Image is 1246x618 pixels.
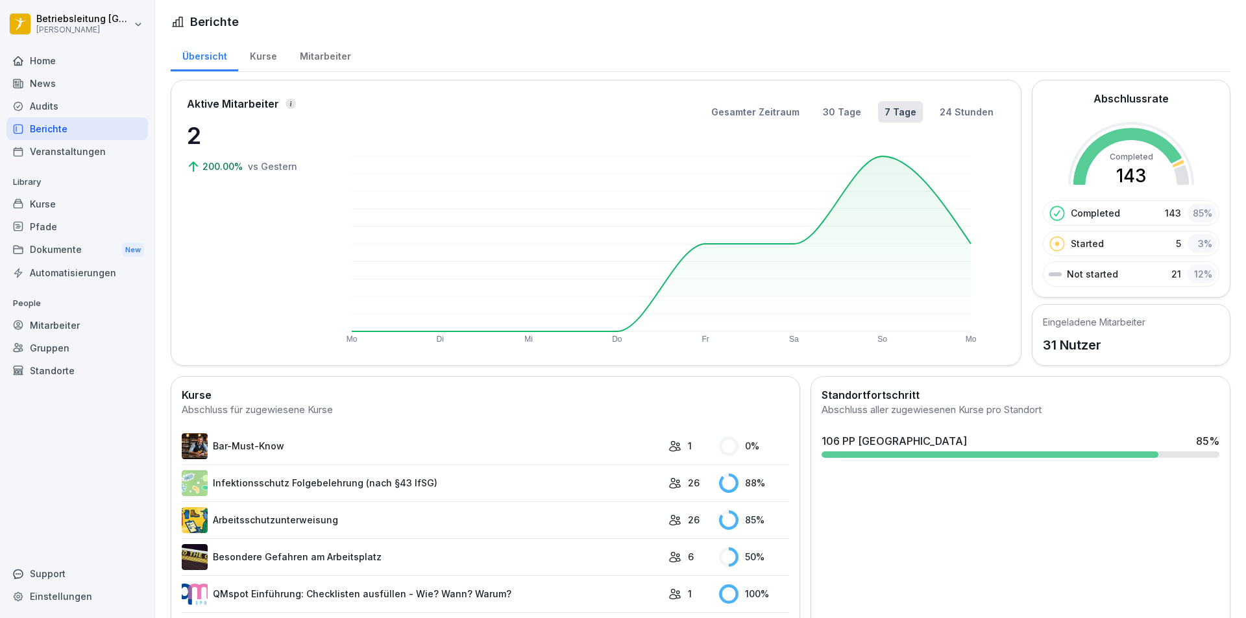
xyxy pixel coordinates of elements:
[688,587,692,600] p: 1
[6,314,148,337] a: Mitarbeiter
[688,439,692,453] p: 1
[182,507,208,533] img: bgsrfyvhdm6180ponve2jajk.png
[288,38,362,71] a: Mitarbeiter
[182,470,208,496] img: tgff07aey9ahi6f4hltuk21p.png
[182,507,662,533] a: Arbeitsschutzunterweisung
[182,544,208,570] img: zq4t51x0wy87l3xh8s87q7rq.png
[6,172,148,193] p: Library
[182,581,662,607] a: QMspot Einführung: Checklisten ausfüllen - Wie? Wann? Warum?
[6,117,148,140] a: Berichte
[719,473,789,493] div: 88 %
[6,193,148,215] a: Kurse
[182,387,789,403] h2: Kurse
[933,101,1000,123] button: 24 Stunden
[182,544,662,570] a: Besondere Gefahren am Arbeitsplatz
[182,581,208,607] img: rsy9vu330m0sw5op77geq2rv.png
[6,261,148,284] a: Automatisierungen
[6,359,148,382] a: Standorte
[877,335,887,344] text: So
[1067,267,1118,281] p: Not started
[822,387,1219,403] h2: Standortfortschritt
[347,335,358,344] text: Mo
[966,335,977,344] text: Mo
[1188,265,1216,283] div: 12 %
[719,510,789,530] div: 85 %
[6,238,148,262] div: Dokumente
[6,585,148,608] a: Einstellungen
[1165,206,1181,220] p: 143
[1196,433,1219,449] div: 85 %
[816,428,1225,463] a: 106 PP [GEOGRAPHIC_DATA]85%
[688,476,700,490] p: 26
[822,433,967,449] div: 106 PP [GEOGRAPHIC_DATA]
[1093,91,1169,106] h2: Abschlussrate
[171,38,238,71] a: Übersicht
[688,513,700,527] p: 26
[437,335,444,344] text: Di
[719,584,789,604] div: 100 %
[248,160,297,173] p: vs Gestern
[1171,267,1181,281] p: 21
[1071,206,1120,220] p: Completed
[822,403,1219,418] div: Abschluss aller zugewiesenen Kurse pro Standort
[187,96,279,112] p: Aktive Mitarbeiter
[1176,237,1181,250] p: 5
[6,140,148,163] a: Veranstaltungen
[1188,204,1216,222] div: 85 %
[719,436,789,456] div: 0 %
[122,243,144,257] div: New
[688,550,694,564] p: 6
[524,335,533,344] text: Mi
[6,238,148,262] a: DokumenteNew
[182,433,208,459] img: avw4yih0pjczq94wjribdn74.png
[187,118,317,153] p: 2
[6,49,148,72] a: Home
[878,101,923,123] button: 7 Tage
[719,547,789,567] div: 50 %
[789,335,799,344] text: Sa
[612,335,622,344] text: Do
[182,403,789,418] div: Abschluss für zugewiesene Kurse
[1071,237,1104,250] p: Started
[6,562,148,585] div: Support
[36,25,131,34] p: [PERSON_NAME]
[1043,335,1145,355] p: 31 Nutzer
[1043,315,1145,329] h5: Eingeladene Mitarbeiter
[816,101,868,123] button: 30 Tage
[182,470,662,496] a: Infektionsschutz Folgebelehrung (nach §43 IfSG)
[6,337,148,359] a: Gruppen
[6,215,148,238] a: Pfade
[202,160,245,173] p: 200.00%
[238,38,288,71] a: Kurse
[182,433,662,459] a: Bar-Must-Know
[702,335,709,344] text: Fr
[190,13,239,30] h1: Berichte
[1188,234,1216,253] div: 3 %
[6,95,148,117] a: Audits
[6,72,148,95] a: News
[705,101,806,123] button: Gesamter Zeitraum
[6,293,148,314] p: People
[36,14,131,25] p: Betriebsleitung [GEOGRAPHIC_DATA]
